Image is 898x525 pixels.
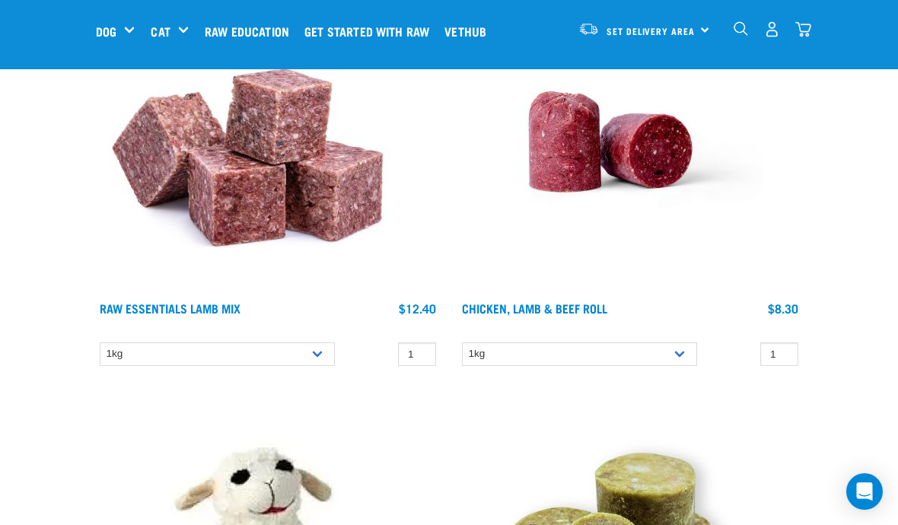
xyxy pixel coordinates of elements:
a: Dog [96,22,116,40]
a: Cat [151,22,170,40]
img: home-icon-1@2x.png [734,21,748,36]
span: Set Delivery Area [607,28,695,33]
div: $8.30 [768,301,798,315]
a: Chicken, Lamb & Beef Roll [462,304,607,311]
div: Open Intercom Messenger [846,473,883,510]
a: Vethub [441,1,498,62]
div: $12.40 [399,301,436,315]
img: home-icon@2x.png [795,21,811,37]
a: Raw Education [201,1,301,62]
a: Get started with Raw [301,1,441,62]
img: van-moving.png [578,22,599,36]
input: 1 [398,342,436,366]
img: user.png [764,21,780,37]
a: Raw Essentials Lamb Mix [100,304,240,311]
input: 1 [760,342,798,366]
